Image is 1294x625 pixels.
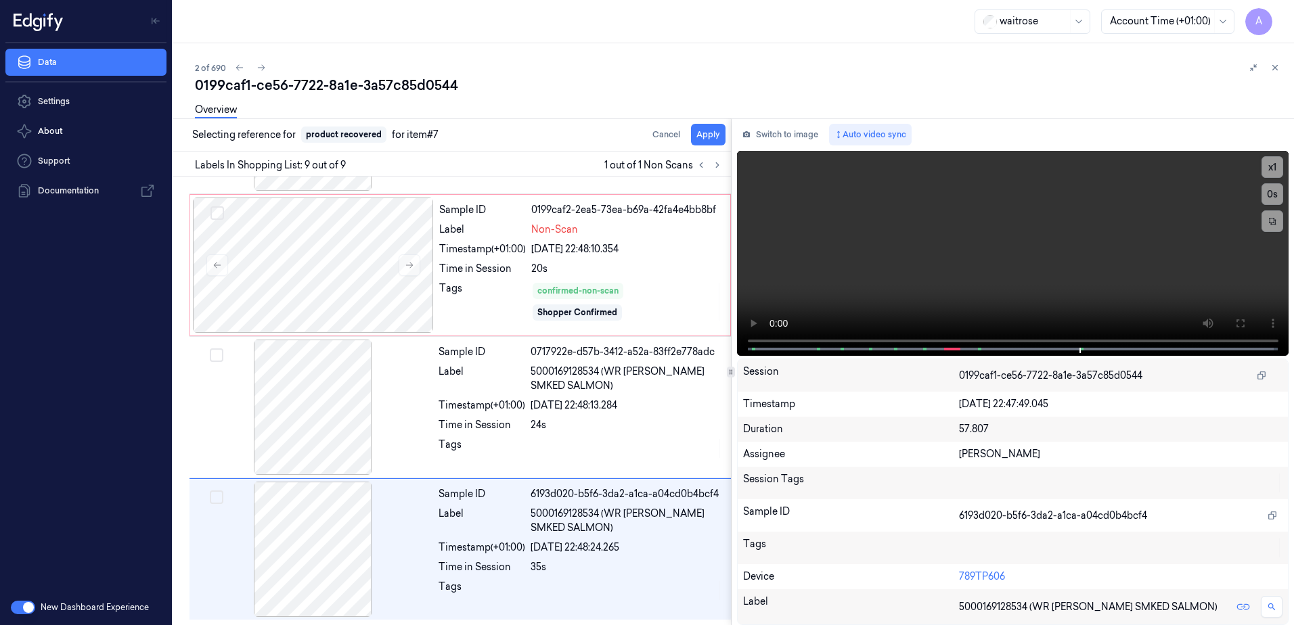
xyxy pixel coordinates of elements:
a: Settings [5,88,166,115]
button: x1 [1262,156,1283,178]
div: Label [743,595,959,619]
span: #7 [427,129,439,141]
span: 6193d020-b5f6-3da2-a1ca-a04cd0b4bcf4 [959,509,1147,523]
button: 0s [1262,183,1283,205]
span: 1 out of 1 Non Scans [604,157,726,173]
div: Time in Session [439,560,525,574]
a: Data [5,49,166,76]
div: [DATE] 22:48:24.265 [531,540,723,555]
span: 5000169128534 (WR [PERSON_NAME] SMKED SALMON) [531,507,723,535]
a: Support [5,147,166,175]
div: 0717922e-d57b-3412-a52a-83ff2e778adc [531,345,723,359]
div: Tags [439,281,526,322]
span: 2 of 690 [195,62,226,74]
div: Shopper Confirmed [537,306,617,319]
div: Sample ID [439,345,525,359]
div: Timestamp [743,397,959,411]
div: [DATE] 22:48:13.284 [531,398,723,413]
div: Session Tags [743,472,959,494]
div: Session [743,365,959,386]
span: 0199caf1-ce56-7722-8a1e-3a57c85d0544 [959,369,1142,383]
div: Tags [743,537,959,559]
span: 5000169128534 (WR [PERSON_NAME] SMKED SALMON) [531,365,723,393]
button: Switch to image [737,124,824,145]
div: Label [439,507,525,535]
button: About [5,118,166,145]
span: Selecting reference for [192,128,296,142]
div: [DATE] 22:47:49.045 [959,397,1283,411]
span: 5000169128534 (WR [PERSON_NAME] SMKED SALMON) [959,600,1218,614]
span: product recovered [301,126,386,143]
div: 6193d020-b5f6-3da2-a1ca-a04cd0b4bcf4 [531,487,723,501]
div: 20s [531,262,722,276]
button: Cancel [647,124,686,145]
div: Sample ID [743,505,959,526]
a: Documentation [5,177,166,204]
div: 24s [531,418,723,432]
div: [PERSON_NAME] [959,447,1283,461]
button: A [1245,8,1272,35]
span: Non-Scan [531,223,578,237]
button: Auto video sync [829,124,912,145]
div: 57.807 [959,422,1283,436]
div: Time in Session [439,418,525,432]
div: 789TP606 [959,570,1283,584]
div: Timestamp (+01:00) [439,540,525,555]
div: Timestamp (+01:00) [439,398,525,413]
button: Select row [210,348,223,362]
button: Select row [210,490,223,504]
div: 0199caf1-ce56-7722-8a1e-3a57c85d0544 [195,76,1283,95]
div: Device [743,570,959,584]
div: confirmed-non-scan [537,285,619,297]
div: [DATE] 22:48:10.354 [531,242,722,256]
div: Label [439,223,526,237]
span: Labels In Shopping List: 9 out of 9 [195,158,346,172]
span: for item [392,128,439,142]
a: Overview [195,103,237,118]
div: Sample ID [439,203,526,217]
div: 35s [531,560,723,574]
div: Timestamp (+01:00) [439,242,526,256]
button: Apply [691,124,726,145]
div: Sample ID [439,487,525,501]
div: Tags [439,580,525,601]
div: Tags [439,438,525,459]
div: Duration [743,422,959,436]
div: Label [439,365,525,393]
button: Select row [210,206,224,220]
div: 0199caf2-2ea5-73ea-b69a-42fa4e4bb8bf [531,203,722,217]
div: Assignee [743,447,959,461]
button: Toggle Navigation [145,10,166,32]
div: Time in Session [439,262,526,276]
